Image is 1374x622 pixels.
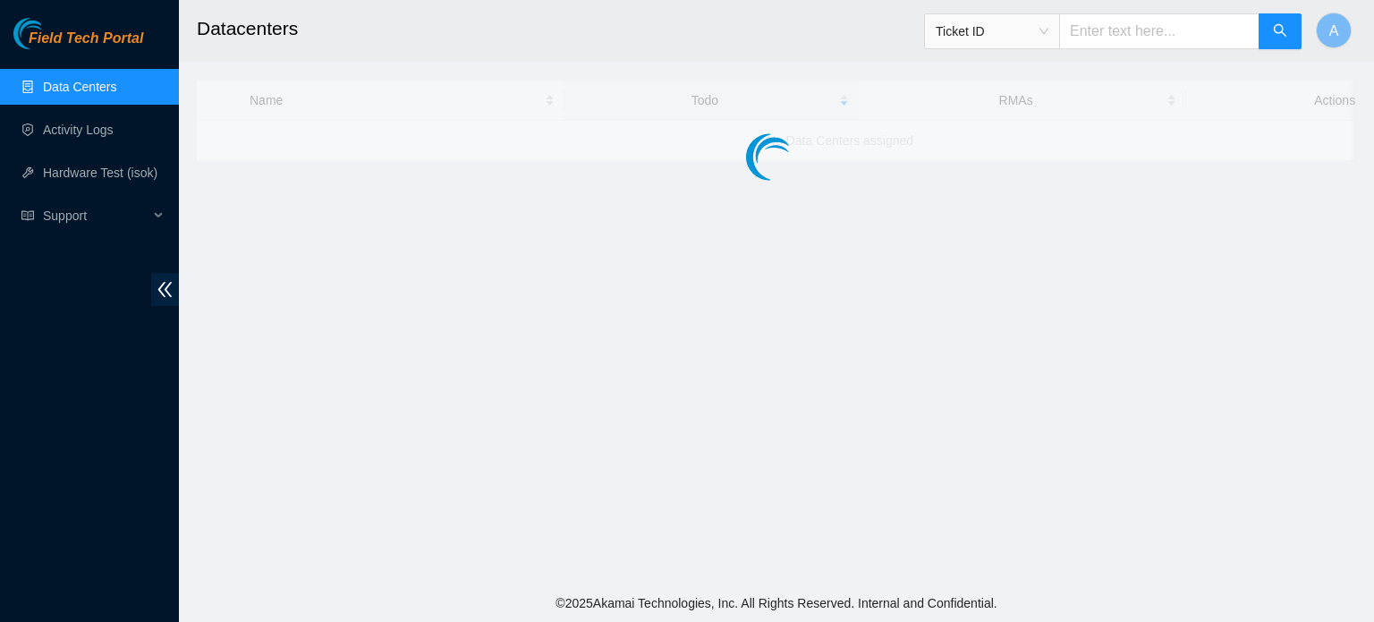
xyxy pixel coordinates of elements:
[13,32,143,55] a: Akamai TechnologiesField Tech Portal
[21,209,34,222] span: read
[43,123,114,137] a: Activity Logs
[13,18,90,49] img: Akamai Technologies
[43,198,148,234] span: Support
[1273,23,1287,40] span: search
[936,18,1048,45] span: Ticket ID
[151,273,179,306] span: double-left
[43,166,157,180] a: Hardware Test (isok)
[1316,13,1352,48] button: A
[29,30,143,47] span: Field Tech Portal
[43,80,116,94] a: Data Centers
[1329,20,1339,42] span: A
[1059,13,1259,49] input: Enter text here...
[179,584,1374,622] footer: © 2025 Akamai Technologies, Inc. All Rights Reserved. Internal and Confidential.
[1259,13,1302,49] button: search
